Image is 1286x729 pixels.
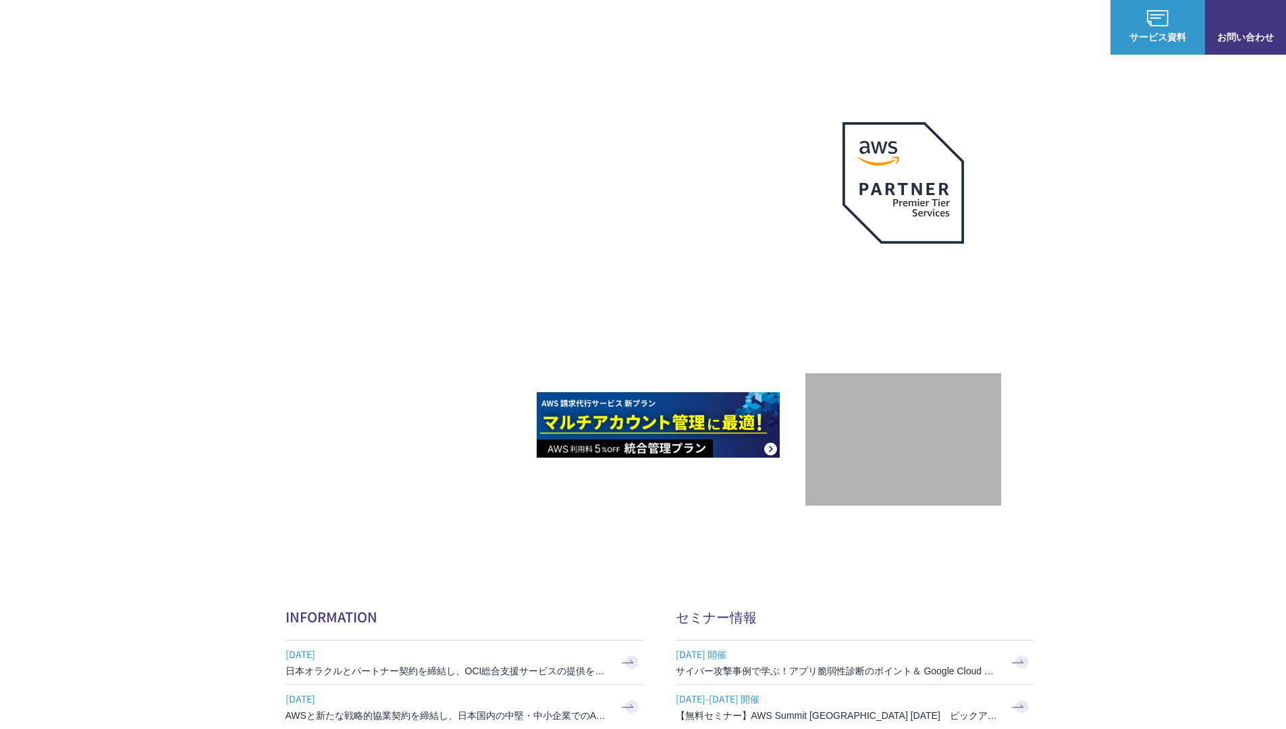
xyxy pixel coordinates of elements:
h3: 日本オラクルとパートナー契約を締結し、OCI総合支援サービスの提供を開始 [286,664,610,678]
span: お問い合わせ [1205,30,1286,44]
span: サービス資料 [1110,30,1205,44]
a: ログイン [1059,20,1097,34]
img: AWSプレミアティアサービスパートナー [842,122,964,244]
p: 業種別ソリューション [781,20,889,34]
a: [DATE]-[DATE] 開催 【無料セミナー】AWS Summit [GEOGRAPHIC_DATA] [DATE] ピックアップセッション [676,685,1034,729]
h2: INFORMATION [286,607,643,626]
img: AWS請求代行サービス 統合管理プラン [537,392,780,458]
img: AWSとの戦略的協業契約 締結 [286,392,529,458]
img: 契約件数 [832,394,974,492]
h1: AWS ジャーニーの 成功を実現 [286,222,805,352]
a: [DATE] 開催 サイバー攻撃事例で学ぶ！アプリ脆弱性診断のポイント＆ Google Cloud セキュリティ対策 [676,641,1034,684]
a: 導入事例 [916,20,954,34]
p: 強み [643,20,676,34]
h3: サイバー攻撃事例で学ぶ！アプリ脆弱性診断のポイント＆ Google Cloud セキュリティ対策 [676,664,1000,678]
h3: 【無料セミナー】AWS Summit [GEOGRAPHIC_DATA] [DATE] ピックアップセッション [676,709,1000,722]
span: [DATE]-[DATE] 開催 [676,688,1000,709]
em: AWS [888,260,918,279]
p: ナレッジ [981,20,1032,34]
a: [DATE] 日本オラクルとパートナー契約を締結し、OCI総合支援サービスの提供を開始 [286,641,643,684]
span: NHN テコラス AWS総合支援サービス [155,13,253,41]
p: 最上位プレミアティア サービスパートナー [826,260,980,312]
p: サービス [703,20,754,34]
span: [DATE] [286,688,610,709]
a: AWS総合支援サービス C-Chorus NHN テコラスAWS総合支援サービス [20,11,253,43]
img: AWS総合支援サービス C-Chorus サービス資料 [1147,10,1169,26]
img: お問い合わせ [1235,10,1256,26]
p: AWSの導入からコスト削減、 構成・運用の最適化からデータ活用まで 規模や業種業態を問わない マネージドサービスで [286,149,805,209]
span: [DATE] 開催 [676,644,1000,664]
span: [DATE] [286,644,610,664]
h2: セミナー情報 [676,607,1034,626]
a: [DATE] AWSと新たな戦略的協業契約を締結し、日本国内の中堅・中小企業でのAWS活用を加速 [286,685,643,729]
h3: AWSと新たな戦略的協業契約を締結し、日本国内の中堅・中小企業でのAWS活用を加速 [286,709,610,722]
